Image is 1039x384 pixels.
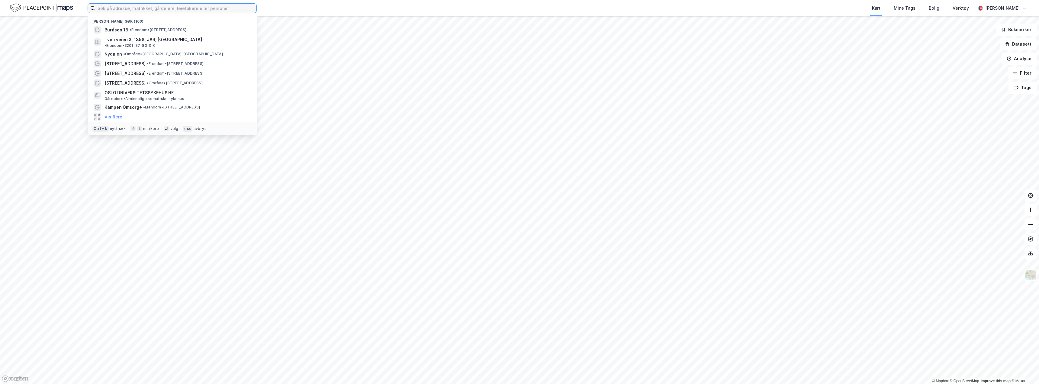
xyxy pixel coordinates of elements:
[2,375,28,382] a: Mapbox homepage
[123,52,125,56] span: •
[147,71,149,76] span: •
[88,14,257,25] div: [PERSON_NAME] søk (100)
[105,36,202,43] span: Tverrveien 3, 1358, JAR, [GEOGRAPHIC_DATA]
[105,96,184,101] span: Gårdeiere • Alminnelige somatiske sykehus
[183,126,192,132] div: esc
[1002,53,1037,65] button: Analyse
[105,43,156,48] span: Eiendom • 3201-37-83-0-0
[1025,269,1036,281] img: Z
[985,5,1020,12] div: [PERSON_NAME]
[143,105,145,109] span: •
[105,43,106,48] span: •
[953,5,969,12] div: Verktøy
[950,379,979,383] a: OpenStreetMap
[105,70,146,77] span: [STREET_ADDRESS]
[194,126,206,131] div: avbryt
[105,113,122,121] button: Vis flere
[147,61,149,66] span: •
[1008,67,1037,79] button: Filter
[1009,355,1039,384] iframe: Chat Widget
[929,5,939,12] div: Bolig
[143,105,200,110] span: Eiendom • [STREET_ADDRESS]
[170,126,179,131] div: velg
[105,60,146,67] span: [STREET_ADDRESS]
[110,126,126,131] div: nytt søk
[1009,355,1039,384] div: Kontrollprogram for chat
[105,79,146,87] span: [STREET_ADDRESS]
[105,26,128,34] span: Buråsen 18
[105,89,249,96] span: OSLO UNIVERSITETSSYKEHUS HF
[1000,38,1037,50] button: Datasett
[981,379,1011,383] a: Improve this map
[932,379,949,383] a: Mapbox
[105,104,142,111] span: Kampen Omsorg+
[123,52,223,56] span: Område • [GEOGRAPHIC_DATA], [GEOGRAPHIC_DATA]
[147,81,203,86] span: Område • [STREET_ADDRESS]
[130,27,186,32] span: Eiendom • [STREET_ADDRESS]
[147,71,204,76] span: Eiendom • [STREET_ADDRESS]
[1008,82,1037,94] button: Tags
[95,4,256,13] input: Søk på adresse, matrikkel, gårdeiere, leietakere eller personer
[10,3,73,13] img: logo.f888ab2527a4732fd821a326f86c7f29.svg
[92,126,109,132] div: Ctrl + k
[105,50,122,58] span: Nydalen
[872,5,880,12] div: Kart
[130,27,131,32] span: •
[147,61,204,66] span: Eiendom • [STREET_ADDRESS]
[996,24,1037,36] button: Bokmerker
[143,126,159,131] div: markere
[894,5,915,12] div: Mine Tags
[147,81,149,85] span: •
